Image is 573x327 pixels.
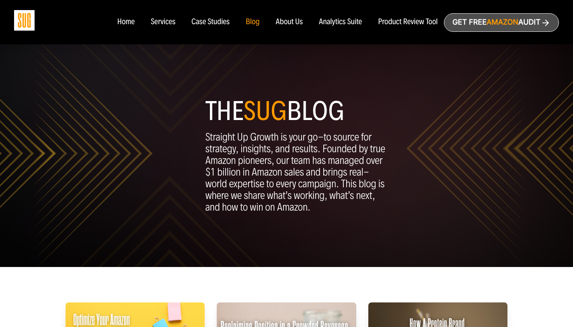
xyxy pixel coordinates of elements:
h1: The blog [205,99,387,123]
a: About Us [276,18,303,27]
a: Case Studies [191,18,230,27]
p: Straight Up Growth is your go-to source for strategy, insights, and results. Founded by true Amaz... [205,131,387,213]
a: Blog [246,18,260,27]
a: Get freeAmazonAudit [444,13,559,32]
a: Home [117,18,134,27]
span: Amazon [487,18,518,27]
a: Product Review Tool [378,18,437,27]
a: Analytics Suite [319,18,362,27]
a: Services [151,18,175,27]
img: Sug [14,10,35,31]
span: SUG [244,95,287,127]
